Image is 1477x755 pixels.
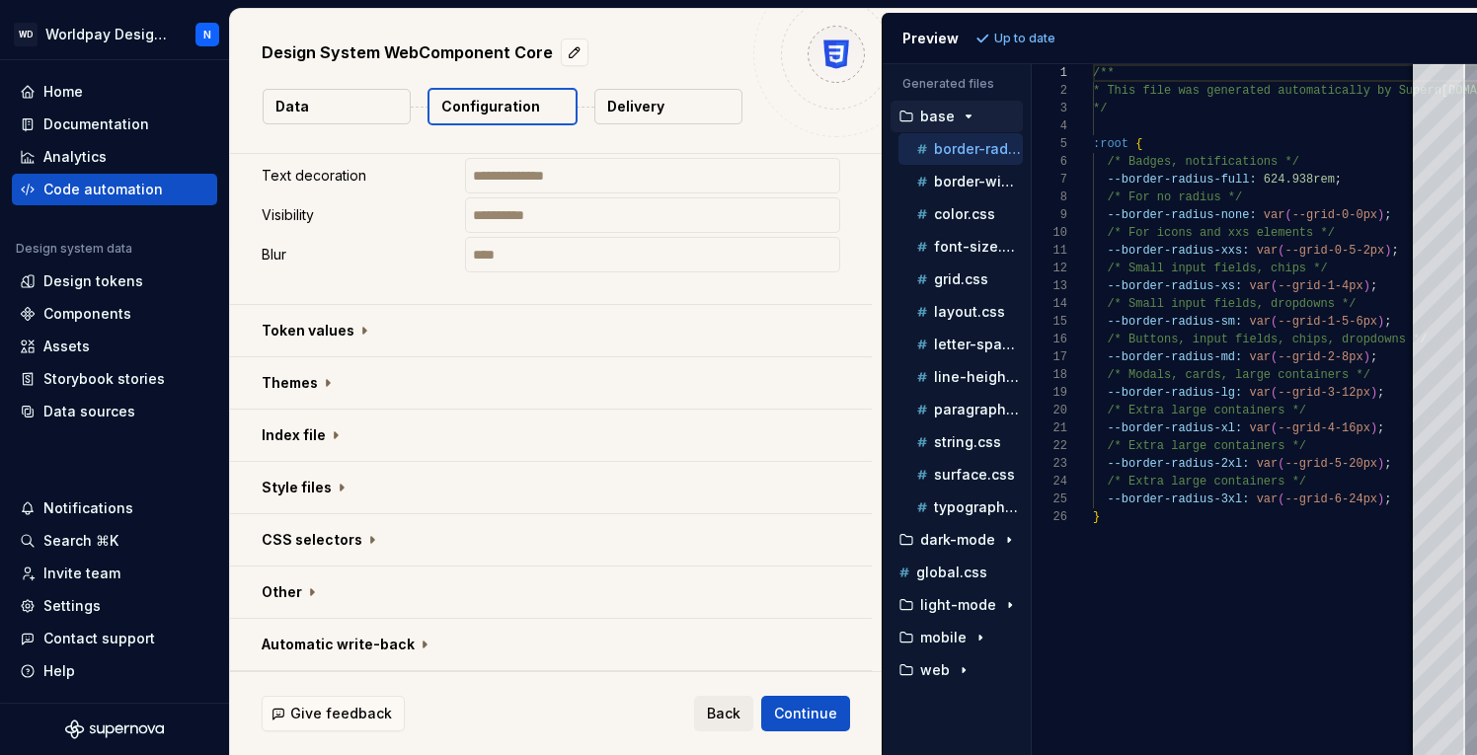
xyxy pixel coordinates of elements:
[1107,244,1249,258] span: --border-radius-xxs:
[1384,315,1391,329] span: ;
[1032,206,1067,224] div: 9
[1377,421,1384,435] span: ;
[1107,279,1242,293] span: --border-radius-xs:
[1032,100,1067,117] div: 3
[1263,208,1284,222] span: var
[1032,366,1067,384] div: 18
[694,696,753,731] button: Back
[1377,208,1384,222] span: )
[1256,457,1278,471] span: var
[43,180,163,199] div: Code automation
[263,89,411,124] button: Data
[1032,402,1067,419] div: 20
[203,27,211,42] div: N
[898,464,1023,486] button: surface.css
[1032,331,1067,348] div: 16
[1107,190,1242,204] span: /* For no radius */
[898,431,1023,453] button: string.css
[898,334,1023,355] button: letter-spacing.css
[12,590,217,622] a: Settings
[1369,421,1376,435] span: )
[607,97,664,116] p: Delivery
[1032,171,1067,189] div: 7
[1107,404,1306,417] span: /* Extra large containers */
[1032,508,1067,526] div: 26
[1369,279,1376,293] span: ;
[12,492,217,524] button: Notifications
[1032,153,1067,171] div: 6
[1263,173,1334,187] span: 624.938rem
[14,23,38,46] div: WD
[1369,386,1376,400] span: )
[1032,313,1067,331] div: 15
[12,525,217,557] button: Search ⌘K
[1032,491,1067,508] div: 25
[12,558,217,589] a: Invite team
[1284,457,1377,471] span: --grid-5-20px
[898,496,1023,518] button: typography.css
[1032,455,1067,473] div: 23
[43,498,133,518] div: Notifications
[761,696,850,731] button: Continue
[1032,82,1067,100] div: 2
[1032,260,1067,277] div: 12
[1249,421,1271,435] span: var
[898,171,1023,192] button: border-width.css
[1284,208,1291,222] span: (
[1032,135,1067,153] div: 5
[1093,137,1128,151] span: :root
[1032,348,1067,366] div: 17
[898,138,1023,160] button: border-radius.css
[1032,384,1067,402] div: 19
[65,719,164,739] svg: Supernova Logo
[934,141,1023,157] p: border-radius.css
[275,97,309,116] p: Data
[934,239,1023,255] p: font-size.css
[262,245,457,264] p: Blur
[1391,244,1398,258] span: ;
[12,265,217,297] a: Design tokens
[898,268,1023,290] button: grid.css
[934,499,1023,515] p: typography.css
[290,704,392,723] span: Give feedback
[1369,350,1376,364] span: ;
[43,629,155,648] div: Contact support
[43,596,101,616] div: Settings
[1271,421,1278,435] span: (
[12,141,217,173] a: Analytics
[1377,492,1384,506] span: )
[1107,155,1298,169] span: /* Badges, notifications */
[891,529,1023,551] button: dark-mode
[1107,457,1249,471] span: --border-radius-2xl:
[43,147,107,167] div: Analytics
[920,109,955,124] p: base
[594,89,742,124] button: Delivery
[1107,297,1356,311] span: /* Small input fields, dropdowns */
[1278,457,1284,471] span: (
[934,434,1001,450] p: string.css
[1291,208,1376,222] span: --grid-0-0px
[1032,295,1067,313] div: 14
[891,106,1023,127] button: base
[1271,315,1278,329] span: (
[1249,386,1271,400] span: var
[898,236,1023,258] button: font-size.css
[262,696,405,731] button: Give feedback
[43,402,135,421] div: Data sources
[43,114,149,134] div: Documentation
[934,304,1005,320] p: layout.css
[12,174,217,205] a: Code automation
[1032,64,1067,82] div: 1
[891,562,1023,583] button: global.css
[43,304,131,324] div: Components
[1107,333,1427,346] span: /* Buttons, input fields, chips, dropdowns */
[707,704,740,723] span: Back
[1032,117,1067,135] div: 4
[12,623,217,654] button: Contact support
[1362,279,1369,293] span: )
[1278,279,1362,293] span: --grid-1-4px
[1271,386,1278,400] span: (
[1093,510,1100,524] span: }
[12,76,217,108] a: Home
